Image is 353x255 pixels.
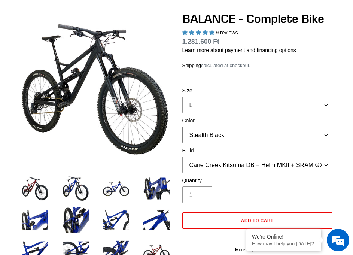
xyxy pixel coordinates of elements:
a: More payment options [182,246,333,253]
label: Quantity [182,177,333,185]
button: Add to cart [182,212,333,229]
label: Size [182,87,333,95]
p: How may I help you today? [252,241,316,246]
img: Load image into Gallery viewer, BALANCE - Complete Bike [61,174,90,203]
img: Load image into Gallery viewer, BALANCE - Complete Bike [142,174,171,203]
span: 5.00 stars [182,30,216,36]
img: Load image into Gallery viewer, BALANCE - Complete Bike [142,205,171,234]
div: calculated at checkout. [182,62,333,69]
span: Add to cart [241,218,274,223]
label: Build [182,147,333,155]
a: Shipping [182,63,201,69]
div: We're Online! [252,234,316,240]
span: 9 reviews [216,30,238,36]
img: Load image into Gallery viewer, BALANCE - Complete Bike [101,174,131,203]
span: 1.281.600 Ft [182,38,219,45]
img: Load image into Gallery viewer, BALANCE - Complete Bike [101,205,131,234]
img: Load image into Gallery viewer, BALANCE - Complete Bike [21,174,50,203]
img: Load image into Gallery viewer, BALANCE - Complete Bike [61,205,90,234]
h1: BALANCE - Complete Bike [182,12,333,26]
img: Load image into Gallery viewer, BALANCE - Complete Bike [21,205,50,234]
a: Learn more about payment and financing options [182,47,296,53]
label: Color [182,117,333,125]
